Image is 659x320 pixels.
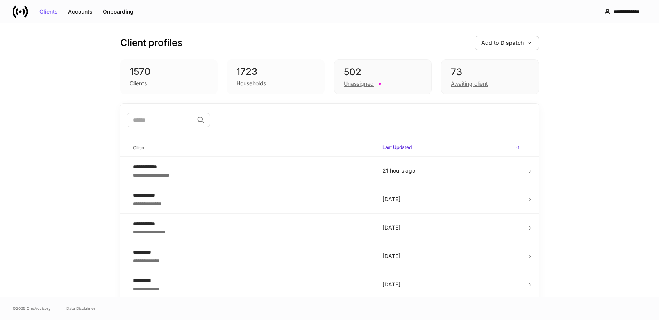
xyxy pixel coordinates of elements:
a: Data Disclaimer [66,305,95,311]
p: [DATE] [382,224,521,232]
h6: Last Updated [382,143,412,151]
p: [DATE] [382,195,521,203]
div: 1570 [130,65,209,78]
button: Onboarding [98,5,139,18]
h6: Client [133,144,146,151]
div: Clients [39,9,58,14]
span: Client [130,140,373,156]
div: Households [236,80,266,87]
div: Accounts [68,9,93,14]
div: Onboarding [103,9,134,14]
span: Last Updated [379,140,524,156]
button: Accounts [63,5,98,18]
button: Add to Dispatch [475,36,539,50]
div: 73Awaiting client [441,59,539,94]
span: © 2025 OneAdvisory [13,305,51,311]
div: Clients [130,80,147,87]
div: Unassigned [344,80,374,88]
h3: Client profiles [120,37,182,49]
div: 1723 [236,65,315,78]
p: 21 hours ago [382,167,521,175]
p: [DATE] [382,281,521,288]
div: Add to Dispatch [481,40,532,46]
div: 73 [451,66,529,78]
p: [DATE] [382,252,521,260]
div: 502 [344,66,422,78]
button: Clients [34,5,63,18]
div: 502Unassigned [334,59,432,94]
div: Awaiting client [451,80,488,88]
